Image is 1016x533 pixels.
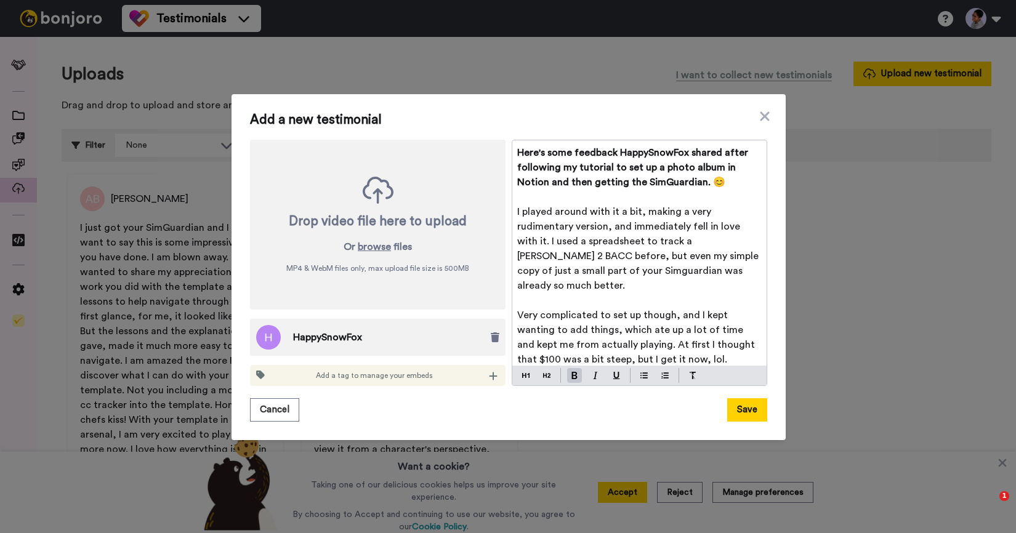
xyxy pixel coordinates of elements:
[974,491,1004,521] iframe: Intercom live chat
[250,113,767,127] span: Add a new testimonial
[689,372,696,379] img: clear-format.svg
[727,398,767,422] button: Save
[517,207,761,291] span: I played around with it a bit, making a very rudimentary version, and immediately fell in love wi...
[640,371,648,380] img: bulleted-block.svg
[522,371,530,380] img: heading-one-block.svg
[344,239,412,254] p: Or files
[593,372,598,379] img: italic-mark.svg
[250,398,299,422] button: Cancel
[286,263,469,273] span: MP4 & WebM files only, max upload file size is 500 MB
[358,239,391,254] button: browse
[517,148,751,187] span: Here's some feedback HappySnowFox shared after following my tutorial to set up a photo album in N...
[256,325,281,350] img: avatar
[543,371,550,380] img: heading-two-block.svg
[613,372,620,379] img: underline-mark.svg
[293,330,362,345] span: HappySnowFox
[316,371,433,380] span: Add a tag to manage your embeds
[289,213,467,230] div: Drop video file here to upload
[661,371,669,380] img: numbered-block.svg
[517,310,757,364] span: Very complicated to set up though, and I kept wanting to add things, which ate up a lot of time a...
[999,491,1009,501] span: 1
[571,372,578,379] img: bold-mark.svg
